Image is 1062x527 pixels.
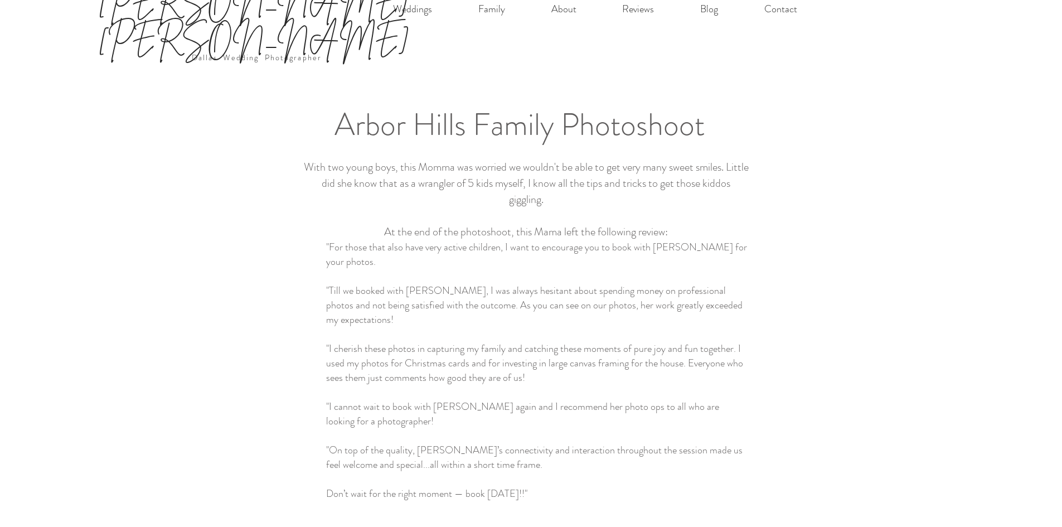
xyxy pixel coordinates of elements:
[334,102,705,147] span: Arbor Hills Family Photoshoot
[326,443,749,472] p: "On top of the quality, [PERSON_NAME]’s connectivity and interaction throughout the session made ...
[326,486,749,501] p: Don’t wait for the right moment — book [DATE]!!"
[192,52,322,63] a: Dallas Wedding Photographer
[326,399,749,428] p: "I cannot wait to book with [PERSON_NAME] again and I recommend her photo ops to all who are look...
[1010,475,1062,527] iframe: Wix Chat
[304,224,749,240] p: At the end of the photoshoot, this Mama left the following review:
[326,240,749,269] p: "For those that also have very active children, I want to encourage you to book with [PERSON_NAME...
[304,159,749,207] p: With two young boys, this Momma was worried we wouldn't be able to get very many sweet smiles. Li...
[326,341,749,385] p: "I cherish these photos in capturing my family and catching these moments of pure joy and fun tog...
[326,283,749,327] p: "Till we booked with [PERSON_NAME], I was always hesitant about spending money on professional ph...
